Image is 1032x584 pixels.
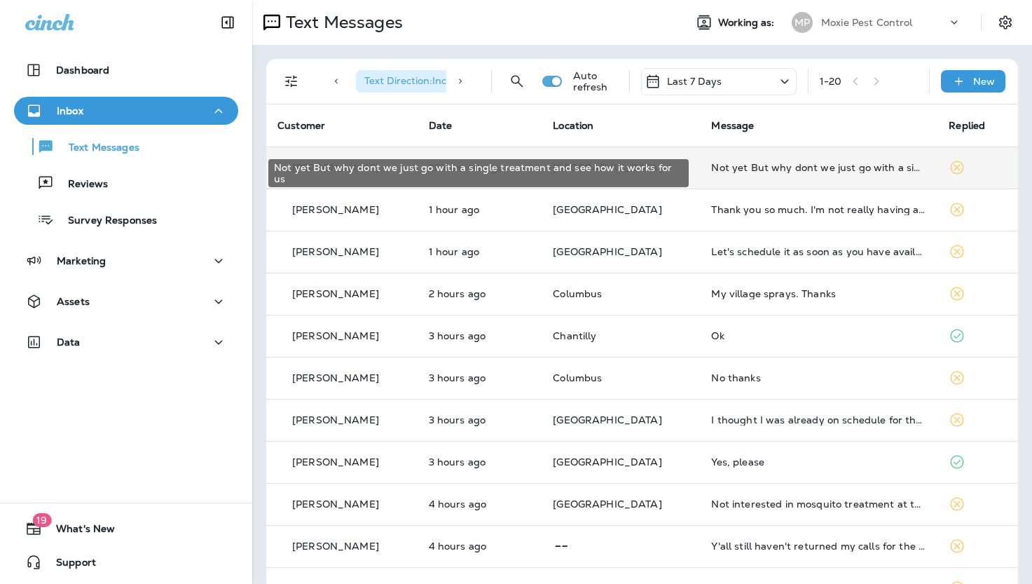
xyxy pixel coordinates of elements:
p: [PERSON_NAME] [292,372,379,383]
p: Aug 15, 2025 01:16 PM [429,414,531,426]
div: Not yet But why dont we just go with a single treatment and see how it works for us [711,162,926,173]
div: Thank you so much. I'm not really having a mosquito problem right now. [711,204,926,215]
p: Dashboard [56,64,109,76]
span: Customer [277,119,325,132]
p: Text Messages [280,12,403,33]
p: Aug 15, 2025 12:34 PM [429,541,531,552]
span: Columbus [553,372,602,384]
span: Message [711,119,754,132]
span: Date [429,119,453,132]
button: Data [14,328,238,356]
button: 19What's New [14,515,238,543]
span: [GEOGRAPHIC_DATA] [553,498,661,510]
div: Y'all still haven't returned my calls for the new property [711,541,926,552]
button: Survey Responses [14,205,238,234]
div: Not interested in mosquito treatment at this time. Thanks for checking. [711,498,926,510]
span: [GEOGRAPHIC_DATA] [553,203,661,216]
p: [PERSON_NAME] [292,498,379,510]
button: Search Messages [503,67,531,95]
p: Aug 15, 2025 01:06 PM [429,456,531,468]
div: Let's schedule it as soon as you have availability please [711,246,926,257]
p: [PERSON_NAME] [292,204,379,215]
button: Marketing [14,247,238,275]
span: Chantilly [553,330,596,342]
p: Survey Responses [54,215,157,228]
span: 19 [32,513,51,527]
div: MP [792,12,813,33]
p: Aug 15, 2025 03:05 PM [429,204,531,215]
p: Aug 15, 2025 01:24 PM [429,372,531,383]
div: No thanks [711,372,926,383]
button: Reviews [14,168,238,198]
span: [GEOGRAPHIC_DATA] [553,456,661,468]
div: 1 - 20 [820,76,842,87]
span: [GEOGRAPHIC_DATA] [553,245,661,258]
p: [PERSON_NAME] [292,330,379,341]
p: Aug 15, 2025 01:42 PM [429,330,531,341]
p: Text Messages [55,142,139,155]
p: [PERSON_NAME] [292,414,379,426]
button: Text Messages [14,132,238,161]
button: Assets [14,287,238,315]
p: Aug 15, 2025 02:34 PM [429,288,531,299]
div: Text Direction:Incoming [356,70,499,93]
p: Assets [57,296,90,307]
p: [PERSON_NAME] [292,541,379,552]
button: Collapse Sidebar [208,8,247,36]
button: Filters [277,67,305,95]
p: Aug 15, 2025 03:04 PM [429,246,531,257]
span: [GEOGRAPHIC_DATA] [553,414,661,426]
span: Location [553,119,593,132]
div: Not yet But why dont we just go with a single treatment and see how it works for us [268,159,689,187]
div: Yes, please [711,456,926,468]
p: Data [57,337,81,348]
div: Ok [711,330,926,341]
span: Working as: [718,17,778,29]
div: My village sprays. Thanks [711,288,926,299]
p: [PERSON_NAME] [292,456,379,468]
p: Inbox [57,105,83,116]
p: Moxie Pest Control [821,17,913,28]
button: Settings [993,10,1018,35]
button: Support [14,548,238,576]
p: [PERSON_NAME] [292,246,379,257]
span: What's New [42,523,115,540]
span: Support [42,557,96,573]
button: Dashboard [14,56,238,84]
p: Marketing [57,255,106,266]
span: Replied [949,119,985,132]
span: Text Direction : Incoming [364,74,476,87]
div: I thought I was already on schedule for the mosquito program [711,414,926,426]
span: Columbus [553,287,602,300]
p: New [973,76,995,87]
p: Reviews [54,178,108,191]
p: [PERSON_NAME] [292,288,379,299]
p: Auto refresh [573,70,618,93]
p: Aug 15, 2025 12:54 PM [429,498,531,510]
button: Inbox [14,97,238,125]
p: Last 7 Days [667,76,722,87]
